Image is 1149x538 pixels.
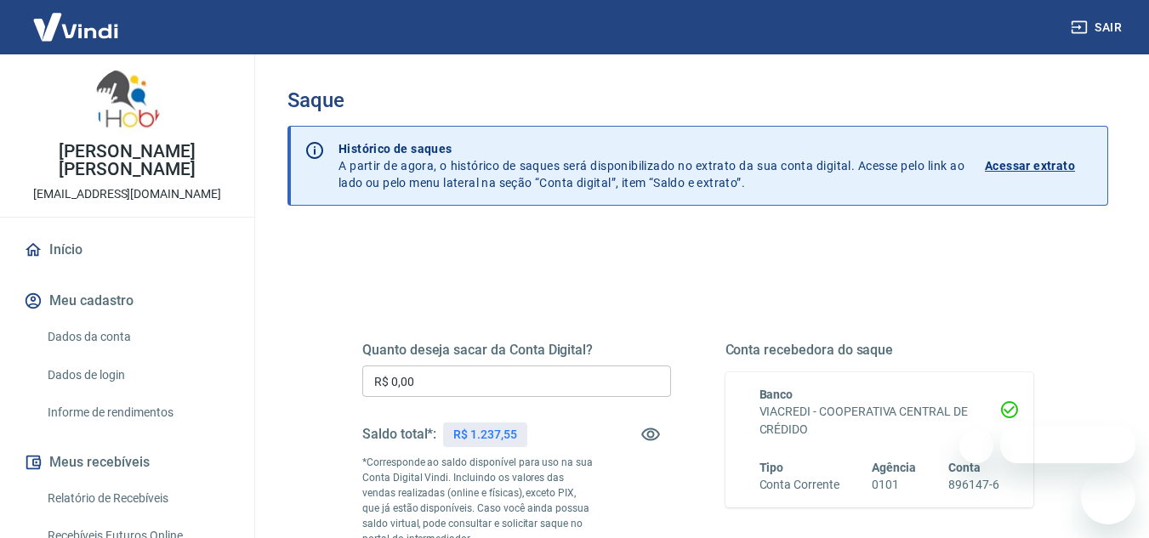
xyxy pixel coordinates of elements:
[287,88,1108,112] h3: Saque
[872,476,916,494] h6: 0101
[41,320,234,354] a: Dados da conta
[14,143,241,178] p: [PERSON_NAME] [PERSON_NAME]
[20,231,234,269] a: Início
[759,476,839,494] h6: Conta Corrente
[1067,12,1129,43] button: Sair
[453,426,516,444] p: R$ 1.237,55
[41,358,234,393] a: Dados de login
[759,461,784,474] span: Tipo
[41,395,234,430] a: Informe de rendimentos
[948,461,981,474] span: Conta
[759,388,793,401] span: Banco
[872,461,916,474] span: Agência
[33,185,221,203] p: [EMAIL_ADDRESS][DOMAIN_NAME]
[338,140,964,191] p: A partir de agora, o histórico de saques será disponibilizado no extrato da sua conta digital. Ac...
[725,342,1034,359] h5: Conta recebedora do saque
[41,481,234,516] a: Relatório de Recebíveis
[759,403,1000,439] h6: VIACREDI - COOPERATIVA CENTRAL DE CRÉDIDO
[959,429,993,463] iframe: Fechar mensagem
[338,140,964,157] p: Histórico de saques
[20,444,234,481] button: Meus recebíveis
[362,426,436,443] h5: Saldo total*:
[948,476,999,494] h6: 896147-6
[985,140,1094,191] a: Acessar extrato
[985,157,1075,174] p: Acessar extrato
[1000,426,1135,463] iframe: Mensagem da empresa
[362,342,671,359] h5: Quanto deseja sacar da Conta Digital?
[20,282,234,320] button: Meu cadastro
[20,1,131,53] img: Vindi
[1081,470,1135,524] iframe: Botão para abrir a janela de mensagens
[94,68,162,136] img: 8a8c509d-976e-43b0-a0ef-8e0cf1256062.jpeg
